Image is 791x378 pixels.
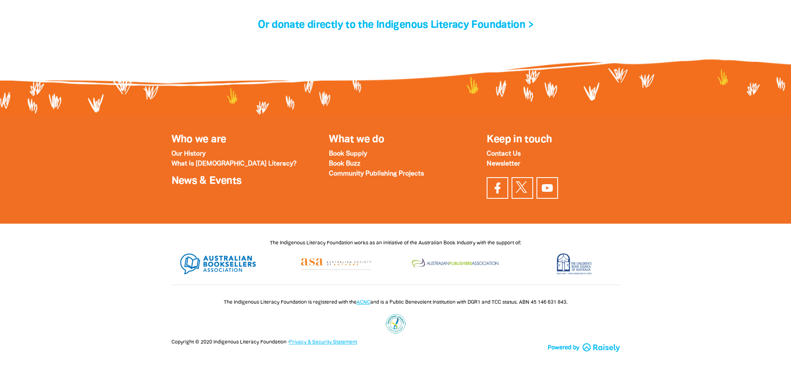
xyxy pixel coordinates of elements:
a: Visit our facebook page [487,177,508,199]
a: Contact Us [487,151,521,157]
a: Our History [171,151,206,157]
a: Find us on YouTube [536,177,558,199]
span: The Indigenous Literacy Foundation is registered with the and is a Public Benevolent Institution ... [224,300,568,305]
span: Copyright © 2020 Indigenous Literacy Foundation · [171,340,357,344]
a: Book Supply [329,151,367,157]
a: Or donate directly to the Indigenous Literacy Foundation > [258,20,533,30]
a: Book Buzz [329,161,360,167]
a: Privacy & Security Statement [289,340,357,344]
a: Community Publishing Projects [329,171,424,177]
a: What we do [329,135,384,144]
a: Find us on Twitter [512,177,533,199]
a: What is [DEMOGRAPHIC_DATA] Literacy? [171,161,296,167]
a: News & Events [171,176,242,186]
span: The Indigenous Literacy Foundation works as an initiative of the Australian Book Industry with th... [270,241,521,245]
a: Who we are [171,135,226,144]
a: Powered by [548,344,620,352]
a: ACNC [357,300,370,305]
a: Newsletter [487,161,520,167]
span: Keep in touch [487,135,552,144]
